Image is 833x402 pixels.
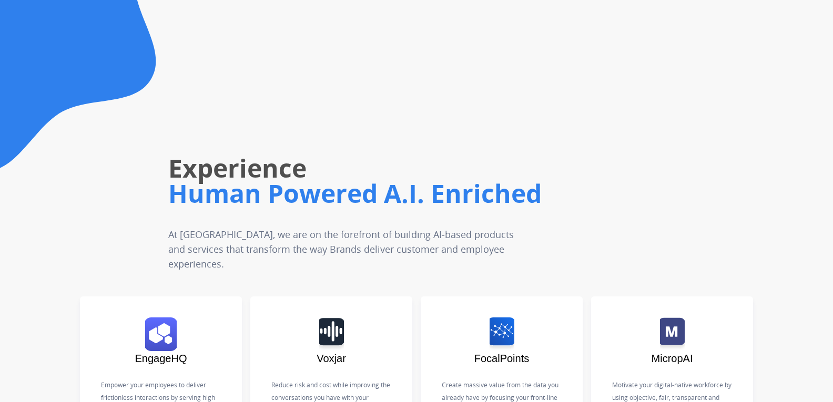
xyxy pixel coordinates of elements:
span: Voxjar [317,353,346,364]
span: EngageHQ [135,353,187,364]
img: logo [145,317,177,351]
img: logo [319,317,344,351]
h1: Experience [168,151,595,185]
p: At [GEOGRAPHIC_DATA], we are on the forefront of building AI-based products and services that tra... [168,227,527,271]
h1: Human Powered A.I. Enriched [168,177,595,210]
img: logo [660,317,685,351]
span: MicropAI [652,353,693,364]
span: FocalPoints [474,353,530,364]
img: logo [490,317,514,351]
